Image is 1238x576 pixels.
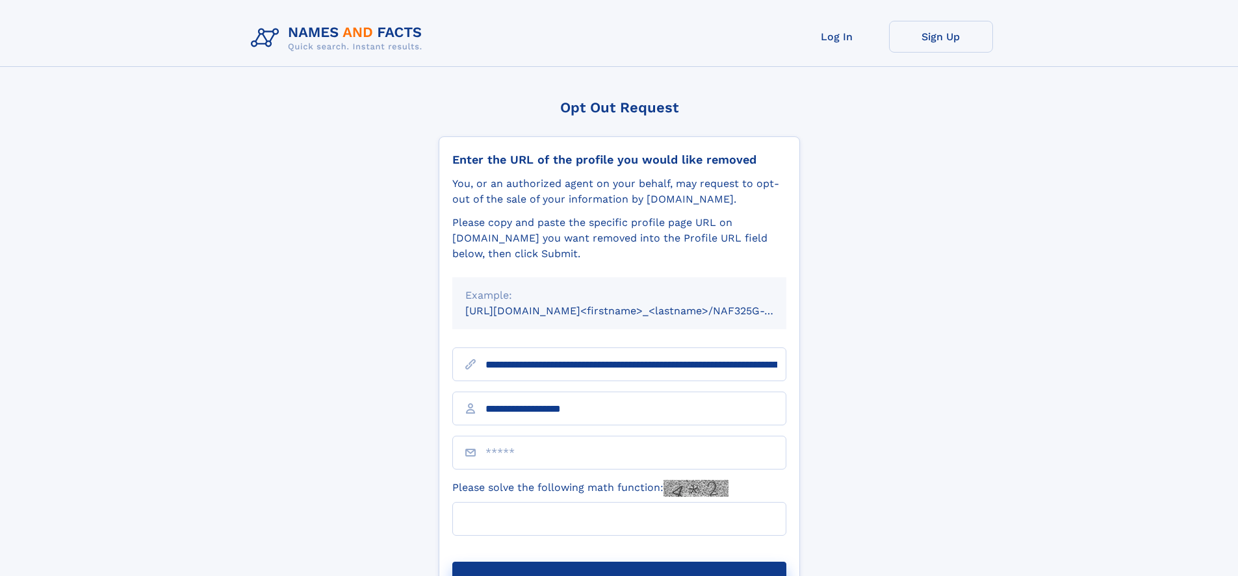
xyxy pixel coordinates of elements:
[246,21,433,56] img: Logo Names and Facts
[785,21,889,53] a: Log In
[465,305,811,317] small: [URL][DOMAIN_NAME]<firstname>_<lastname>/NAF325G-xxxxxxxx
[452,176,786,207] div: You, or an authorized agent on your behalf, may request to opt-out of the sale of your informatio...
[452,480,729,497] label: Please solve the following math function:
[452,153,786,167] div: Enter the URL of the profile you would like removed
[439,99,800,116] div: Opt Out Request
[889,21,993,53] a: Sign Up
[452,215,786,262] div: Please copy and paste the specific profile page URL on [DOMAIN_NAME] you want removed into the Pr...
[465,288,773,303] div: Example:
